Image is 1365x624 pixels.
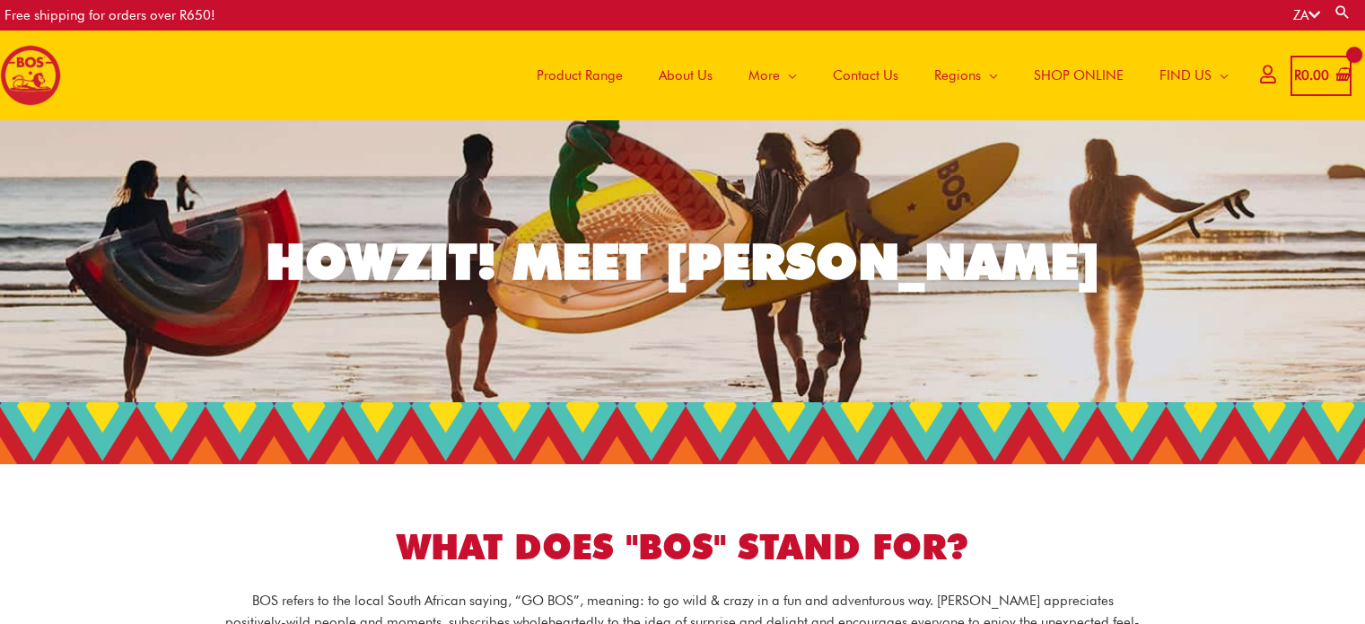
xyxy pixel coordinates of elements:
div: HOWZIT! MEET [PERSON_NAME] [266,237,1100,286]
a: ZA [1293,7,1320,23]
a: Contact Us [815,31,916,120]
span: R [1294,67,1301,83]
a: Regions [916,31,1016,120]
span: FIND US [1159,48,1212,102]
a: More [731,31,815,120]
span: Product Range [537,48,623,102]
span: Contact Us [833,48,898,102]
span: Regions [934,48,981,102]
bdi: 0.00 [1294,67,1329,83]
span: About Us [659,48,713,102]
a: SHOP ONLINE [1016,31,1142,120]
h1: WHAT DOES "BOS" STAND FOR? [180,523,1186,572]
span: SHOP ONLINE [1034,48,1124,102]
a: Search button [1334,4,1352,21]
a: View Shopping Cart, empty [1291,56,1352,96]
a: Product Range [519,31,641,120]
a: About Us [641,31,731,120]
nav: Site Navigation [505,31,1247,120]
span: More [748,48,780,102]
